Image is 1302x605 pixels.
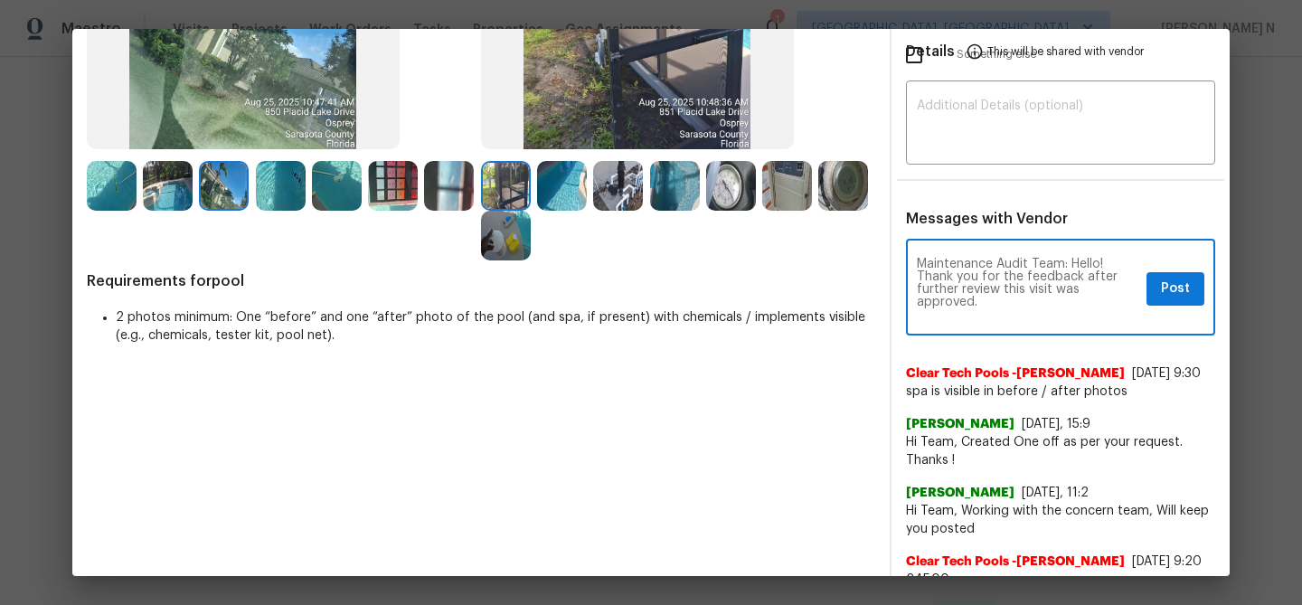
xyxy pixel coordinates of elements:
span: Hi Team, Working with the concern team, Will keep you posted [906,502,1215,538]
span: 245.00 [906,571,1215,589]
span: [DATE] 9:30 [1132,367,1201,380]
span: spa is visible in before / after photos [906,383,1215,401]
textarea: Maintenance Audit Team: Hello! Thank you for the feedback after further review this visit was app... [917,258,1139,321]
span: [DATE], 11:2 [1022,487,1089,499]
span: Clear Tech Pools -[PERSON_NAME] [906,364,1125,383]
li: 2 photos minimum: One “before” and one “after” photo of the pool (and spa, if present) with chemi... [116,308,875,345]
span: Messages with Vendor [906,212,1068,226]
span: Details [906,29,955,72]
span: Hi Team, Created One off as per your request. Thanks ! [906,433,1215,469]
span: [PERSON_NAME] [906,484,1014,502]
span: Clear Tech Pools -[PERSON_NAME] [906,553,1125,571]
span: [PERSON_NAME] [906,415,1014,433]
span: Requirements for pool [87,272,875,290]
button: Post [1146,272,1204,306]
span: [DATE] 9:20 [1132,555,1202,568]
span: This will be shared with vendor [987,29,1144,72]
span: [DATE], 15:9 [1022,418,1090,430]
span: Post [1161,278,1190,300]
